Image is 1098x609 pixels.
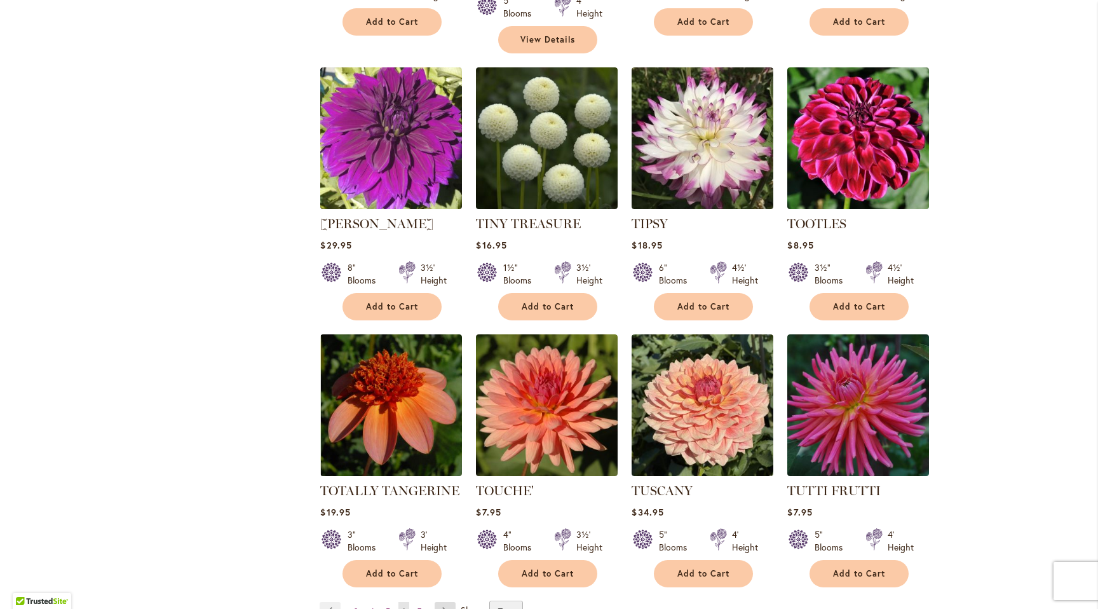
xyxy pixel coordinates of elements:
[498,560,597,587] button: Add to Cart
[522,301,574,312] span: Add to Cart
[632,334,773,476] img: TUSCANY
[476,239,506,251] span: $16.95
[320,239,351,251] span: $29.95
[348,528,383,554] div: 3" Blooms
[888,528,914,554] div: 4' Height
[320,467,462,479] a: TOTALLY TANGERINE
[632,483,693,498] a: TUSCANY
[787,200,929,212] a: Tootles
[677,301,729,312] span: Add to Cart
[342,560,442,587] button: Add to Cart
[654,293,753,320] button: Add to Cart
[654,8,753,36] button: Add to Cart
[654,560,753,587] button: Add to Cart
[342,8,442,36] button: Add to Cart
[732,261,758,287] div: 4½' Height
[659,528,695,554] div: 5" Blooms
[421,528,447,554] div: 3' Height
[787,506,812,518] span: $7.95
[320,483,459,498] a: TOTALLY TANGERINE
[348,261,383,287] div: 8" Blooms
[320,334,462,476] img: TOTALLY TANGERINE
[833,17,885,27] span: Add to Cart
[677,17,729,27] span: Add to Cart
[366,301,418,312] span: Add to Cart
[632,67,773,209] img: TIPSY
[476,334,618,476] img: TOUCHE'
[632,467,773,479] a: TUSCANY
[632,216,668,231] a: TIPSY
[677,568,729,579] span: Add to Cart
[810,560,909,587] button: Add to Cart
[787,216,846,231] a: TOOTLES
[659,261,695,287] div: 6" Blooms
[342,293,442,320] button: Add to Cart
[503,261,539,287] div: 1½" Blooms
[366,17,418,27] span: Add to Cart
[520,34,575,45] span: View Details
[833,301,885,312] span: Add to Cart
[787,67,929,209] img: Tootles
[833,568,885,579] span: Add to Cart
[498,293,597,320] button: Add to Cart
[810,8,909,36] button: Add to Cart
[476,200,618,212] a: TINY TREASURE
[787,467,929,479] a: TUTTI FRUTTI
[503,528,539,554] div: 4" Blooms
[366,568,418,579] span: Add to Cart
[815,528,850,554] div: 5" Blooms
[10,564,45,599] iframe: Launch Accessibility Center
[476,216,581,231] a: TINY TREASURE
[476,467,618,479] a: TOUCHE'
[576,528,602,554] div: 3½' Height
[632,200,773,212] a: TIPSY
[787,239,813,251] span: $8.95
[632,506,663,518] span: $34.95
[810,293,909,320] button: Add to Cart
[787,483,881,498] a: TUTTI FRUTTI
[815,261,850,287] div: 3½" Blooms
[476,506,501,518] span: $7.95
[320,216,433,231] a: [PERSON_NAME]
[320,200,462,212] a: Thomas Edison
[787,334,929,476] img: TUTTI FRUTTI
[732,528,758,554] div: 4' Height
[421,261,447,287] div: 3½' Height
[498,26,597,53] a: View Details
[576,261,602,287] div: 3½' Height
[522,568,574,579] span: Add to Cart
[476,67,618,209] img: TINY TREASURE
[320,67,462,209] img: Thomas Edison
[476,483,534,498] a: TOUCHE'
[320,506,350,518] span: $19.95
[632,239,662,251] span: $18.95
[888,261,914,287] div: 4½' Height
